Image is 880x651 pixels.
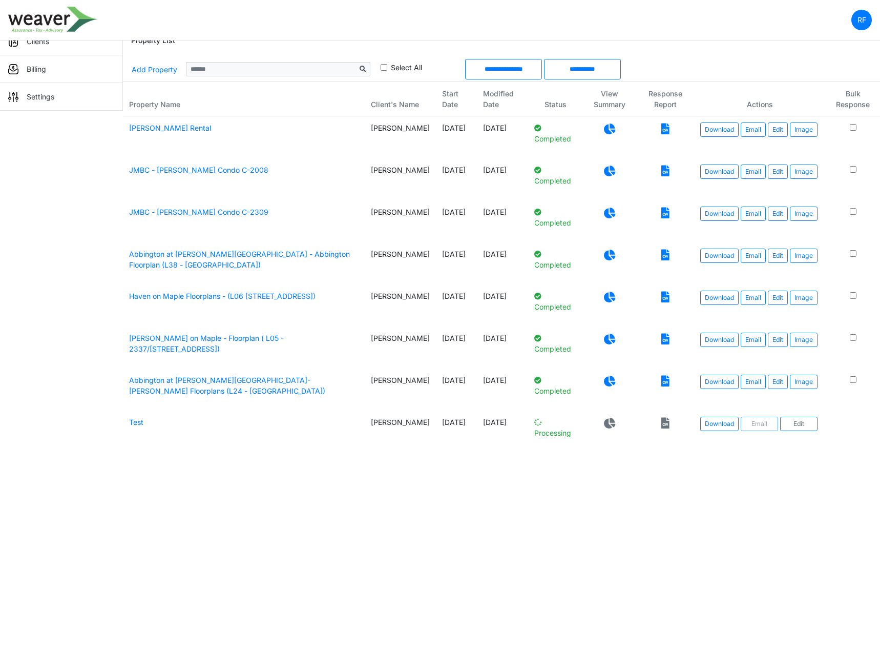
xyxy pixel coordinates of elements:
h6: Property List [131,36,175,45]
td: [DATE] [436,411,477,453]
p: Completed [534,291,577,312]
a: JMBC - [PERSON_NAME] Condo C-2008 [129,166,268,174]
p: Completed [534,123,577,144]
th: Client's Name [365,82,436,116]
button: Email [741,417,778,431]
p: Completed [534,207,577,228]
td: [DATE] [436,369,477,411]
th: Actions [694,82,826,116]
a: Edit [780,417,818,431]
button: Image [790,375,818,389]
a: Abbington at [PERSON_NAME][GEOGRAPHIC_DATA]- [PERSON_NAME] Floorplans (L24 - [GEOGRAPHIC_DATA]) [129,376,325,395]
th: View Summary [583,82,636,116]
td: [PERSON_NAME] [365,284,436,327]
a: Download [700,291,739,305]
button: Email [741,249,766,263]
td: [DATE] [477,116,529,159]
a: Test [129,418,143,426]
a: Edit [768,207,788,221]
td: [DATE] [436,284,477,327]
td: [DATE] [436,242,477,284]
th: Response Report [636,82,694,116]
a: Edit [768,165,788,179]
button: Email [741,123,766,137]
button: Image [790,207,818,221]
button: Image [790,123,818,137]
td: [DATE] [477,242,529,284]
p: Completed [534,249,577,270]
td: [PERSON_NAME] [365,327,436,369]
a: Download [700,123,739,137]
button: Image [790,333,818,347]
a: Download [700,333,739,347]
button: Email [741,291,766,305]
a: Download [700,165,739,179]
td: [PERSON_NAME] [365,158,436,200]
td: [DATE] [436,158,477,200]
a: JMBC - [PERSON_NAME] Condo C-2309 [129,208,268,216]
p: RF [857,14,866,25]
th: Status [528,82,583,116]
img: spp logo [8,7,98,33]
th: Bulk Response [826,82,880,116]
td: [DATE] [436,200,477,242]
a: Download [700,375,739,389]
p: Clients [27,36,49,47]
a: RF [851,10,872,30]
td: [PERSON_NAME] [365,116,436,159]
td: [DATE] [436,327,477,369]
button: Email [741,207,766,221]
th: Property Name [123,82,365,116]
td: [DATE] [477,158,529,200]
p: Completed [534,165,577,186]
a: [PERSON_NAME] Rental [129,124,211,132]
td: [DATE] [477,327,529,369]
a: Edit [768,123,788,137]
p: Settings [27,91,54,102]
td: [PERSON_NAME] [365,242,436,284]
th: Modified Date [477,82,529,116]
a: Download [700,249,739,263]
button: Email [741,375,766,389]
button: Image [790,291,818,305]
a: [PERSON_NAME] on Maple - Floorplan ( L05 - 2337/[STREET_ADDRESS]) [129,334,284,353]
a: Add Property [131,60,178,78]
a: Edit [768,375,788,389]
input: Sizing example input [186,62,356,76]
p: Billing [27,64,46,74]
a: Edit [768,249,788,263]
td: [DATE] [477,284,529,327]
img: sidemenu_billing.png [8,64,18,74]
a: Edit [768,333,788,347]
button: Image [790,249,818,263]
a: Haven on Maple Floorplans - (L06 [STREET_ADDRESS]) [129,292,316,300]
img: sidemenu_client.png [8,36,18,47]
td: [PERSON_NAME] [365,411,436,453]
button: Image [790,165,818,179]
p: Completed [534,333,577,354]
td: [DATE] [436,116,477,159]
img: sidemenu_settings.png [8,92,18,102]
label: Select All [391,62,422,73]
td: [PERSON_NAME] [365,369,436,411]
p: Processing [534,417,577,438]
td: [PERSON_NAME] [365,200,436,242]
a: Edit [768,291,788,305]
td: [DATE] [477,411,529,453]
a: Abbington at [PERSON_NAME][GEOGRAPHIC_DATA] - Abbington Floorplan (L38 - [GEOGRAPHIC_DATA]) [129,250,350,269]
a: Download [700,417,739,431]
p: Completed [534,375,577,396]
a: Download [700,207,739,221]
button: Email [741,333,766,347]
td: [DATE] [477,200,529,242]
button: Email [741,165,766,179]
td: [DATE] [477,369,529,411]
th: Start Date [436,82,477,116]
